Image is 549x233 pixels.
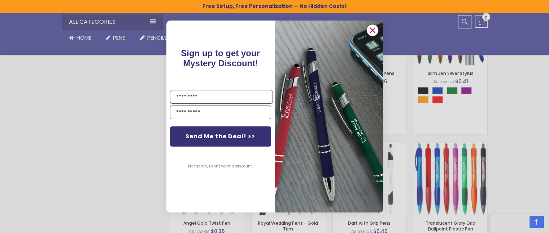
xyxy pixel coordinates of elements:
span: ! [181,48,260,68]
iframe: Google Customer Reviews [489,214,549,233]
img: 081b18bf-2f98-4675-a917-09431eb06994.jpeg [275,21,383,212]
button: No thanks, I don't want a discount. [184,157,256,175]
button: Send Me the Deal! >> [170,126,271,147]
input: YOUR EMAIL [170,106,271,119]
span: Sign up to get your Mystery Discount [181,48,260,68]
button: Close dialog [366,24,379,36]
